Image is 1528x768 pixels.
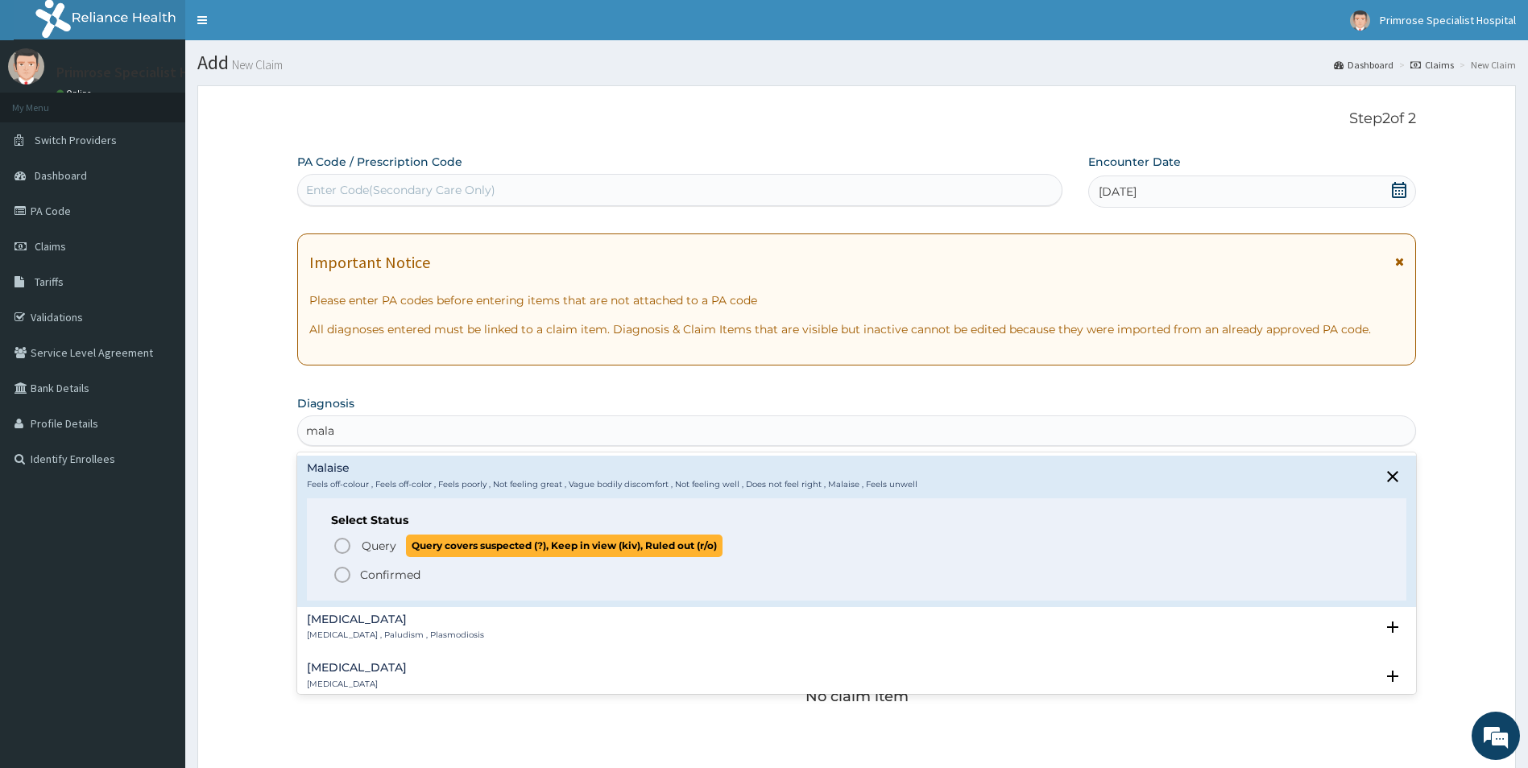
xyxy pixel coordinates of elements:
span: We're online! [93,203,222,365]
p: [MEDICAL_DATA] , Paludism , Plasmodiosis [307,630,484,641]
span: Claims [35,239,66,254]
p: Feels off-colour , Feels off-color , Feels poorly , Not feeling great , Vague bodily discomfort ,... [307,479,917,490]
small: New Claim [229,59,283,71]
h4: [MEDICAL_DATA] [307,613,484,626]
li: New Claim [1456,58,1516,72]
span: Dashboard [35,168,87,183]
a: Online [56,88,95,99]
i: open select status [1383,667,1402,686]
img: User Image [1350,10,1370,31]
a: Dashboard [1334,58,1393,72]
h4: [MEDICAL_DATA] [307,662,407,674]
p: Please enter PA codes before entering items that are not attached to a PA code [309,292,1405,308]
a: Claims [1410,58,1454,72]
span: Query covers suspected (?), Keep in view (kiv), Ruled out (r/o) [406,535,723,556]
div: Chat with us now [84,90,271,111]
i: status option filled [333,565,352,584]
div: Minimize live chat window [264,8,303,47]
i: open select status [1383,617,1402,637]
span: [DATE] [1099,184,1137,200]
span: Query [362,538,396,554]
p: Step 2 of 2 [297,110,1417,128]
span: Switch Providers [35,133,117,147]
span: Primrose Specialist Hospital [1380,13,1516,27]
label: Encounter Date [1088,154,1181,170]
label: PA Code / Prescription Code [297,154,462,170]
label: Diagnosis [297,395,354,411]
h1: Add [197,52,1516,73]
i: status option query [333,536,352,555]
p: Primrose Specialist Hospital [56,65,233,80]
i: close select status [1383,467,1402,486]
textarea: Type your message and hit 'Enter' [8,440,307,496]
p: No claim item [805,688,909,704]
h6: Select Status [331,514,1383,526]
h4: Malaise [307,462,917,474]
p: Confirmed [360,567,420,583]
p: [MEDICAL_DATA] [307,679,407,690]
span: Tariffs [35,275,64,289]
img: User Image [8,48,44,85]
h1: Important Notice [309,254,430,271]
img: d_794563401_company_1708531726252_794563401 [30,81,65,121]
div: Enter Code(Secondary Care Only) [306,182,495,198]
p: All diagnoses entered must be linked to a claim item. Diagnosis & Claim Items that are visible bu... [309,321,1405,337]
